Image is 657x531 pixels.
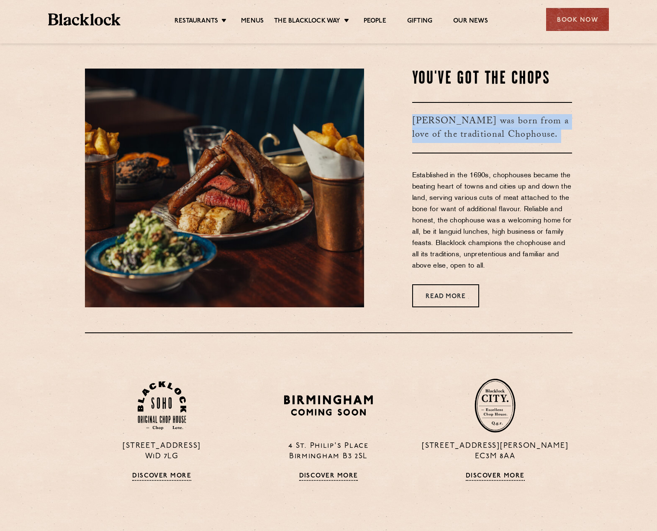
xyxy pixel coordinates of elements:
[412,170,572,272] p: Established in the 1690s, chophouses became the beating heart of towns and cities up and down the...
[175,17,218,26] a: Restaurants
[466,472,525,481] a: Discover More
[364,17,386,26] a: People
[475,378,516,433] img: City-stamp-default.svg
[412,102,572,153] h3: [PERSON_NAME] was born from a love of the traditional Chophouse.
[412,69,572,89] h2: You've Got The Chops
[407,17,432,26] a: Gifting
[241,17,264,26] a: Menus
[138,381,186,430] img: Soho-stamp-default.svg
[453,17,488,26] a: Our News
[132,472,191,481] a: Discover More
[299,472,358,481] a: Discover More
[418,441,572,462] p: [STREET_ADDRESS][PERSON_NAME] EC3M 8AA
[48,13,121,26] img: BL_Textured_Logo-footer-cropped.svg
[252,441,405,462] p: 4 St. Philip's Place Birmingham B3 2SL
[412,284,479,307] a: Read More
[546,8,609,31] div: Book Now
[274,17,340,26] a: The Blacklock Way
[282,392,375,419] img: BIRMINGHAM-P22_-e1747915156957.png
[85,441,239,462] p: [STREET_ADDRESS] W1D 7LG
